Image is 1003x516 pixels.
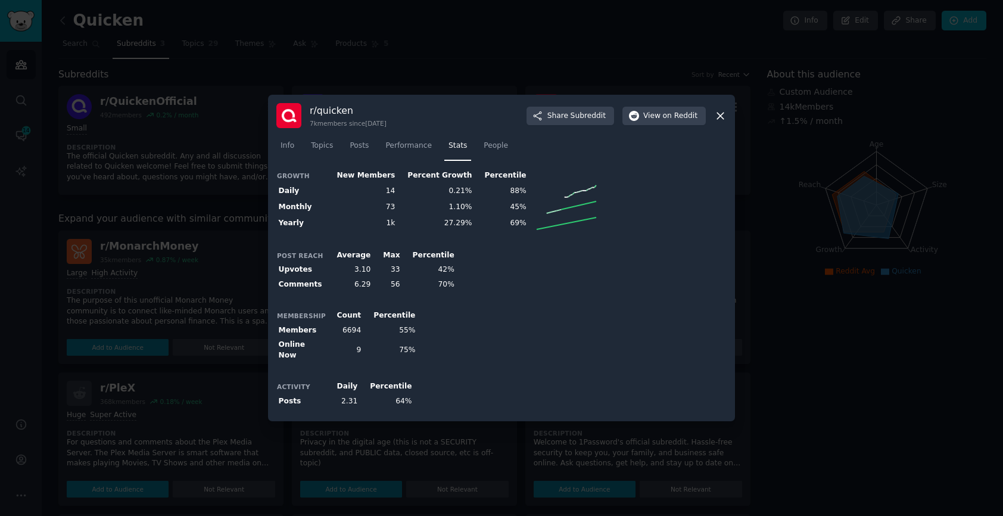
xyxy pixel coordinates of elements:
[326,338,363,363] td: 9
[571,111,606,122] span: Subreddit
[326,263,373,278] td: 3.10
[397,183,474,199] td: 0.21%
[373,277,402,292] td: 56
[326,248,373,263] th: Average
[385,141,432,151] span: Performance
[397,199,474,215] td: 1.10%
[622,107,706,126] button: Viewon Reddit
[277,383,326,391] h3: Activity
[444,136,471,161] a: Stats
[276,263,326,278] th: Upvotes
[326,309,363,324] th: Count
[479,136,512,161] a: People
[276,199,326,215] th: Monthly
[277,172,326,180] h3: Growth
[484,141,508,151] span: People
[276,215,326,231] th: Yearly
[474,215,528,231] td: 69%
[360,380,414,394] th: Percentile
[277,251,326,260] h3: Post Reach
[276,103,301,128] img: quicken
[345,136,373,161] a: Posts
[373,248,402,263] th: Max
[363,338,418,363] td: 75%
[474,199,528,215] td: 45%
[527,107,614,126] button: ShareSubreddit
[350,141,369,151] span: Posts
[276,323,326,338] th: Members
[363,309,418,324] th: Percentile
[448,141,467,151] span: Stats
[474,183,528,199] td: 88%
[326,199,397,215] td: 73
[326,215,397,231] td: 1k
[397,215,474,231] td: 27.29%
[663,111,697,122] span: on Reddit
[276,394,326,409] th: Posts
[397,169,474,184] th: Percent Growth
[326,380,360,394] th: Daily
[326,394,360,409] td: 2.31
[276,183,326,199] th: Daily
[307,136,337,161] a: Topics
[363,323,418,338] td: 55%
[402,263,456,278] td: 42%
[474,169,528,184] th: Percentile
[326,169,397,184] th: New Members
[326,183,397,199] td: 14
[326,277,373,292] td: 6.29
[381,136,436,161] a: Performance
[276,136,298,161] a: Info
[281,141,294,151] span: Info
[373,263,402,278] td: 33
[643,111,697,122] span: View
[311,141,333,151] span: Topics
[547,111,606,122] span: Share
[402,248,456,263] th: Percentile
[276,338,326,363] th: Online Now
[310,119,387,128] div: 7k members since [DATE]
[277,312,326,320] h3: Membership
[326,323,363,338] td: 6694
[310,104,387,117] h3: r/ quicken
[402,277,456,292] td: 70%
[360,394,414,409] td: 64%
[276,277,326,292] th: Comments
